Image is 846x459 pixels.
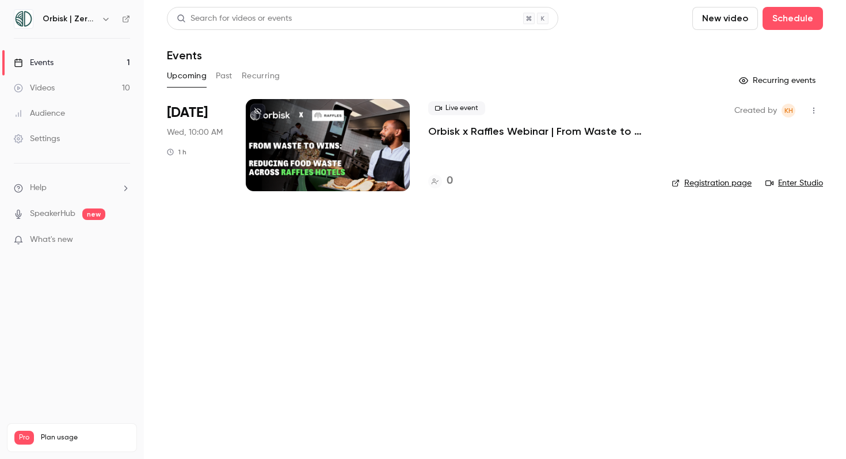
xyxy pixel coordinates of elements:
iframe: Noticeable Trigger [116,235,130,245]
a: 0 [428,173,453,189]
span: What's new [30,234,73,246]
h4: 0 [447,173,453,189]
img: Orbisk | Zero Food Waste [14,10,33,28]
span: Pro [14,431,34,445]
li: help-dropdown-opener [14,182,130,194]
span: Created by [734,104,777,117]
h1: Events [167,48,202,62]
button: Past [216,67,233,85]
button: Recurring [242,67,280,85]
span: KH [784,104,793,117]
span: Plan usage [41,433,129,442]
h6: Orbisk | Zero Food Waste [43,13,97,25]
div: Audience [14,108,65,119]
a: SpeakerHub [30,208,75,220]
a: Orbisk x Raffles Webinar | From Waste to Wins: Reducing Food Waste Across Raffles Hotels [428,124,653,138]
span: Help [30,182,47,194]
span: Live event [428,101,485,115]
button: New video [692,7,758,30]
span: new [82,208,105,220]
div: Oct 15 Wed, 10:00 AM (Europe/Amsterdam) [167,99,227,191]
div: 1 h [167,147,186,157]
div: Search for videos or events [177,13,292,25]
div: Settings [14,133,60,145]
a: Enter Studio [765,177,823,189]
button: Schedule [763,7,823,30]
span: Kristie Habraken [782,104,795,117]
div: Events [14,57,54,69]
span: Wed, 10:00 AM [167,127,223,138]
div: Videos [14,82,55,94]
a: Registration page [672,177,752,189]
button: Upcoming [167,67,207,85]
span: [DATE] [167,104,208,122]
button: Recurring events [734,71,823,90]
